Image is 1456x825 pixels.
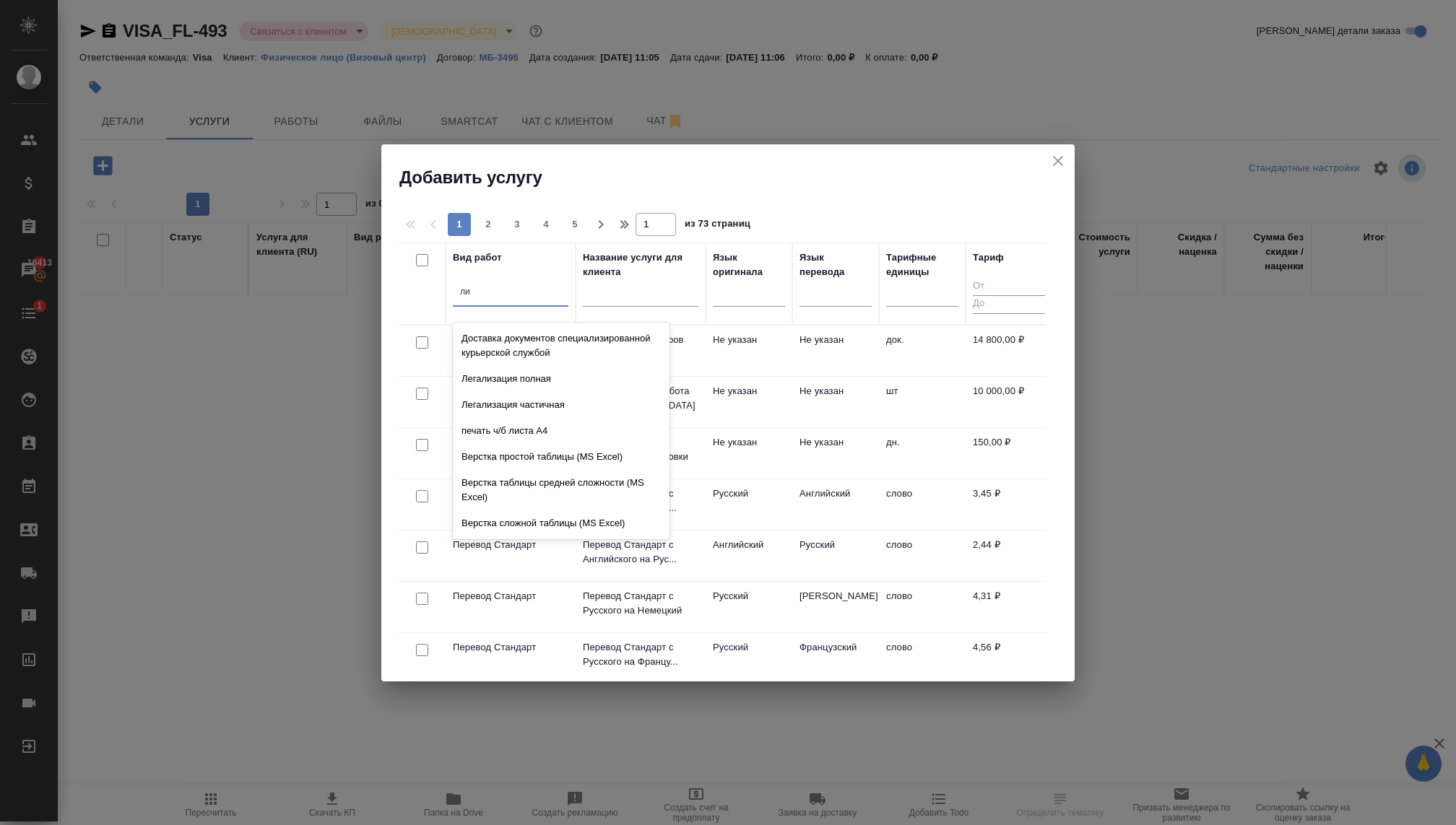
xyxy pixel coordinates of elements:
span: 2 [477,217,500,232]
div: Название услуги для клиента [583,250,698,279]
td: 4,31 ₽ [966,582,1052,632]
input: От [973,278,1045,296]
div: Тарифные единицы [886,250,958,279]
div: Вид работ [453,250,502,265]
td: слово [879,531,966,581]
td: Не указан [792,428,879,479]
td: док. [879,326,966,376]
td: 10 000,00 ₽ [966,377,1052,427]
div: Легализация частичная [453,392,669,418]
span: 5 [563,217,586,232]
td: Не указан [706,326,792,376]
span: 4 [534,217,558,232]
div: Верстка чертежа. Количество надписей: до 25 [453,536,669,577]
div: Язык оригинала [713,250,785,279]
td: 4,56 ₽ [966,633,1052,684]
div: Верстка сложной таблицы (MS Excel) [453,510,669,536]
td: дн. [879,428,966,479]
td: Английский [706,531,792,581]
td: слово [879,633,966,684]
td: Русский [706,479,792,530]
span: 3 [506,217,529,232]
td: Русский [706,582,792,632]
div: Доставка документов специализированной курьерской службой [453,326,669,366]
p: Перевод Стандарт [453,640,568,655]
p: Перевод Стандарт с Английского на Рус... [583,538,698,567]
div: Верстка таблицы средней сложности (MS Excel) [453,470,669,510]
td: шт [879,377,966,427]
td: 14 800,00 ₽ [966,326,1052,376]
button: 5 [563,213,586,236]
td: Русский [792,531,879,581]
td: 3,45 ₽ [966,479,1052,530]
td: слово [879,479,966,530]
td: Русский [706,633,792,684]
div: Тариф [973,250,1004,265]
p: Перевод Стандарт [453,538,568,552]
td: слово [879,582,966,632]
button: 3 [506,213,529,236]
span: из 73 страниц [685,215,750,236]
td: 150,00 ₽ [966,428,1052,479]
p: Перевод Стандарт [453,589,568,603]
input: До [973,295,1045,313]
td: Английский [792,479,879,530]
td: [PERSON_NAME] [792,582,879,632]
div: Язык перевода [799,250,872,279]
td: Не указан [792,326,879,376]
p: Перевод Стандарт с Русского на Немецкий [583,589,698,618]
button: close [1047,150,1069,172]
td: Не указан [706,377,792,427]
td: Не указан [706,428,792,479]
div: печать ч/б листа A4 [453,418,669,444]
h2: Добавить услугу [399,166,1075,189]
div: Легализация полная [453,366,669,392]
td: 2,44 ₽ [966,531,1052,581]
p: Перевод Стандарт с Русского на Францу... [583,640,698,669]
td: Французский [792,633,879,684]
button: 4 [534,213,558,236]
button: 2 [477,213,500,236]
div: Верстка простой таблицы (MS Excel) [453,444,669,470]
td: Не указан [792,377,879,427]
